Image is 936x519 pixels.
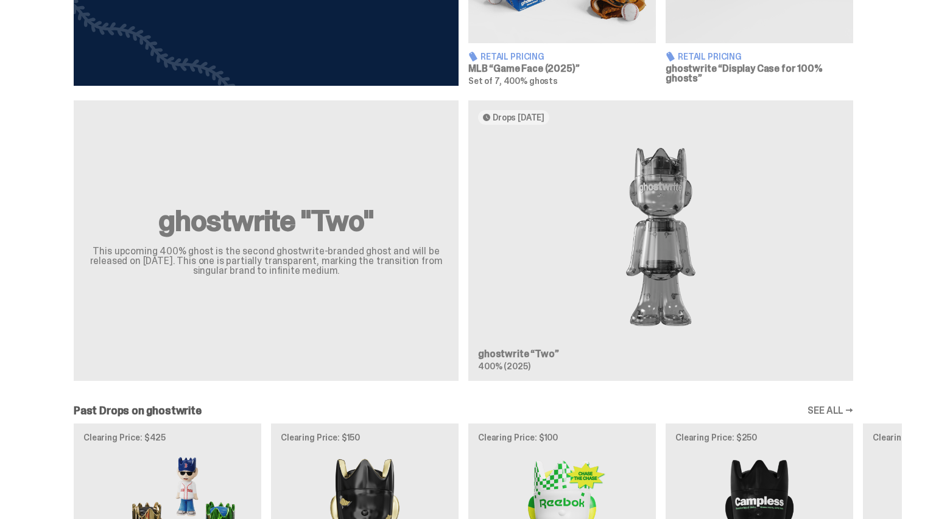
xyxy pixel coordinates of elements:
[74,405,202,416] h2: Past Drops on ghostwrite
[478,134,843,340] img: Two
[281,433,449,442] p: Clearing Price: $150
[480,52,544,61] span: Retail Pricing
[468,75,558,86] span: Set of 7, 400% ghosts
[666,64,853,83] h3: ghostwrite “Display Case for 100% ghosts”
[478,349,843,359] h3: ghostwrite “Two”
[808,406,853,416] a: SEE ALL →
[675,433,843,442] p: Clearing Price: $250
[493,113,544,122] span: Drops [DATE]
[478,361,530,372] span: 400% (2025)
[83,433,252,442] p: Clearing Price: $425
[88,206,444,235] h2: ghostwrite "Two"
[88,246,444,276] p: This upcoming 400% ghost is the second ghostwrite-branded ghost and will be released on [DATE]. T...
[478,433,646,442] p: Clearing Price: $100
[468,64,656,74] h3: MLB “Game Face (2025)”
[678,52,742,61] span: Retail Pricing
